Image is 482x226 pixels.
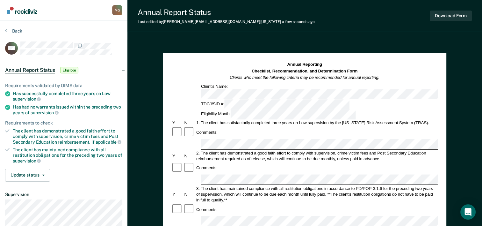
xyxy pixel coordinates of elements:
strong: Checklist, Recommendation, and Determination Form [252,69,357,73]
div: Y [171,120,183,126]
div: The client has maintained compliance with all restitution obligations for the preceding two years of [13,147,122,163]
div: N [183,191,195,197]
span: supervision [13,158,41,163]
button: Download Form [430,11,472,21]
div: The client has demonstrated a good faith effort to comply with supervision, crime victim fees and... [13,128,122,145]
img: Recidiviz [7,7,37,14]
div: Y [171,191,183,197]
span: supervision [31,110,59,115]
div: N [183,153,195,159]
div: M G [112,5,122,15]
span: supervision [13,96,41,102]
button: Update status [5,169,50,182]
span: Eligible [60,67,78,73]
div: N [183,120,195,126]
div: Last edited by [PERSON_NAME][EMAIL_ADDRESS][DOMAIN_NAME][US_STATE] [138,19,315,24]
div: Requirements to check [5,120,122,126]
div: Open Intercom Messenger [460,204,476,220]
div: Has successfully completed three years on Low [13,91,122,102]
div: Comments: [195,130,219,135]
button: Back [5,28,22,34]
span: applicable [96,139,121,145]
strong: Annual Reporting [287,62,322,67]
div: TDCJ/SID #: [200,100,350,109]
em: Clients who meet the following criteria may be recommended for annual reporting. [230,75,380,80]
div: Requirements validated by OIMS data [5,83,122,88]
span: Annual Report Status [5,67,55,73]
div: Annual Report Status [138,8,315,17]
dt: Supervision [5,192,122,197]
span: a few seconds ago [282,19,315,24]
div: 2. The client has demonstrated a good faith effort to comply with supervision, crime victim fees ... [195,150,438,162]
div: 3. The client has maintained compliance with all restitution obligations in accordance to PD/POP-... [195,185,438,203]
button: Profile dropdown button [112,5,122,15]
div: Eligibility Month: [200,109,357,119]
div: Y [171,153,183,159]
div: 1. The client has satisfactorily completed three years on Low supervision by the [US_STATE] Risk ... [195,120,438,126]
div: Comments: [195,165,219,171]
div: Has had no warrants issued within the preceding two years of [13,104,122,115]
div: Comments: [195,207,219,212]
